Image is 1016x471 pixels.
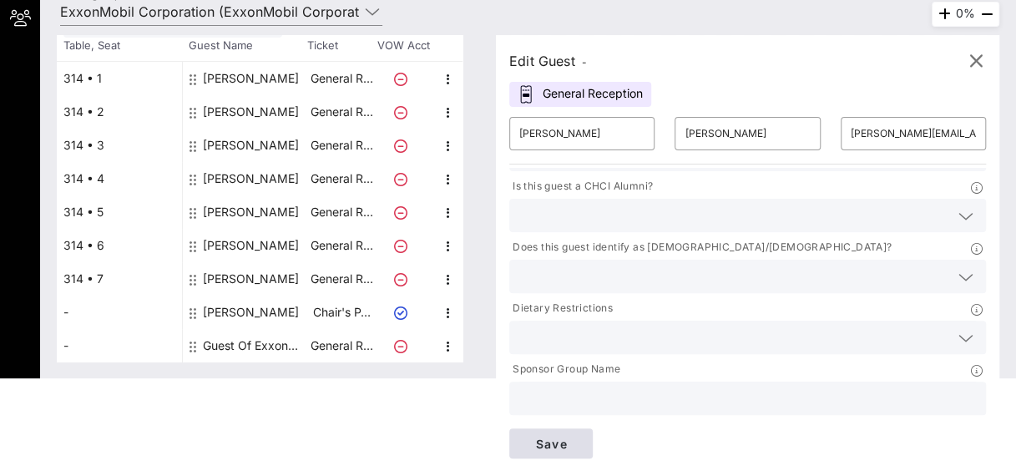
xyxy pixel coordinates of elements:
[203,229,299,262] div: Terry Boles
[308,95,375,129] p: General R…
[203,195,299,229] div: Samuel Ortiz
[203,162,299,195] div: Diana Yetman
[57,62,182,95] div: 314 • 1
[374,38,432,54] span: VOW Acct
[582,56,587,68] span: -
[308,162,375,195] p: General R…
[685,120,810,147] input: Last Name*
[203,296,299,329] div: Alex Calabro
[182,38,307,54] span: Guest Name
[307,38,374,54] span: Ticket
[203,129,299,162] div: Alejandro Colantuono
[57,129,182,162] div: 314 • 3
[203,62,299,95] div: Alfredo Moran
[509,428,593,458] button: Save
[519,120,644,147] input: First Name*
[308,195,375,229] p: General R…
[57,195,182,229] div: 314 • 5
[203,95,299,129] div: David Sistiva
[932,2,999,27] div: 0%
[509,82,651,107] div: General Reception
[509,361,620,378] p: Sponsor Group Name
[57,329,182,362] div: -
[509,178,653,195] p: Is this guest a CHCI Alumni?
[203,329,308,362] div: Guest Of ExxonMobil Corporation
[851,120,976,147] input: Email*
[203,262,299,296] div: Gaby Boles
[523,437,579,451] span: Save
[57,95,182,129] div: 314 • 2
[308,262,375,296] p: General R…
[308,296,375,329] p: Chair's P…
[57,162,182,195] div: 314 • 4
[57,296,182,329] div: -
[308,329,375,362] p: General R…
[509,300,613,317] p: Dietary Restrictions
[57,38,182,54] span: Table, Seat
[308,229,375,262] p: General R…
[57,229,182,262] div: 314 • 6
[308,129,375,162] p: General R…
[308,62,375,95] p: General R…
[509,239,892,256] p: Does this guest identify as [DEMOGRAPHIC_DATA]/[DEMOGRAPHIC_DATA]?
[57,262,182,296] div: 314 • 7
[509,49,587,73] div: Edit Guest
